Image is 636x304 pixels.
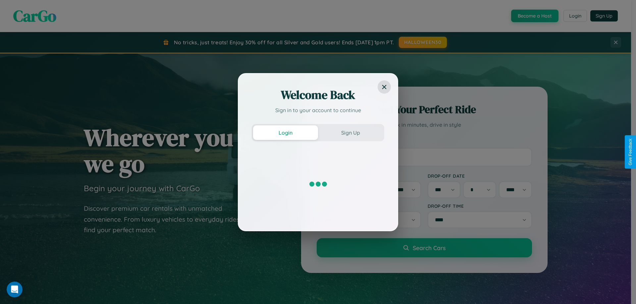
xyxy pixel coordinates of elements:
h2: Welcome Back [252,87,384,103]
button: Login [253,125,318,140]
button: Sign Up [318,125,383,140]
iframe: Intercom live chat [7,282,23,297]
p: Sign in to your account to continue [252,106,384,114]
div: Give Feedback [628,139,633,165]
